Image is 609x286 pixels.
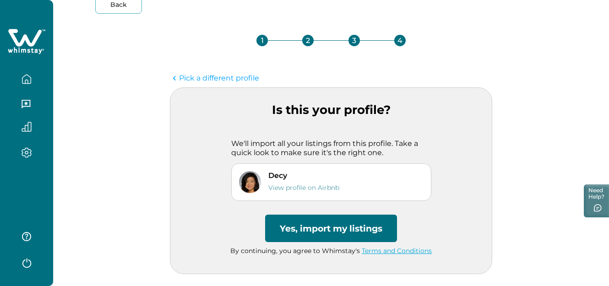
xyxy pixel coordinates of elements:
p: We'll import all your listings from this profile. Take a quick look to make sure it's the right one. [231,139,431,157]
p: Is this your profile? [170,103,492,117]
div: 4 [394,35,406,46]
p: Decy [268,171,339,180]
div: 1 [256,35,268,46]
div: 3 [348,35,360,46]
div: 2 [302,35,314,46]
a: Terms and Conditions [362,247,432,255]
button: Yes, import my listings [265,215,397,242]
p: By continuing, you agree to Whimstay's [170,247,492,256]
a: View profile on Airbnb [268,183,339,192]
p: Pick a different profile [179,74,259,83]
img: Profile Image [239,171,261,193]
